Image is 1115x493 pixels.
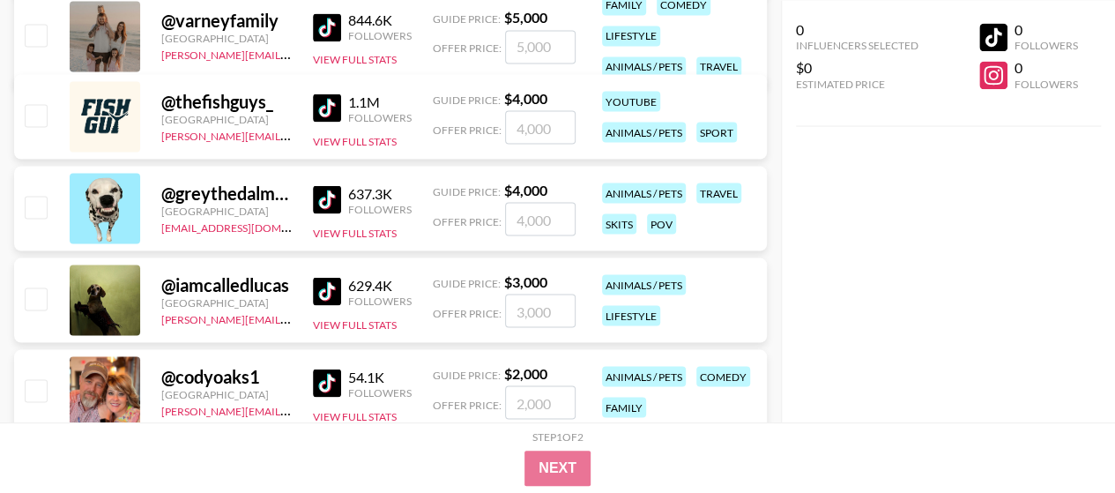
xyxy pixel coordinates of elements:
[1015,21,1078,39] div: 0
[161,90,292,112] div: @ thefishguys_
[348,11,412,29] div: 844.6K
[602,213,636,234] div: skits
[433,184,501,198] span: Guide Price:
[505,202,576,235] input: 4,000
[313,277,341,305] img: TikTok
[796,77,918,90] div: Estimated Price
[161,295,292,309] div: [GEOGRAPHIC_DATA]
[313,185,341,213] img: TikTok
[348,385,412,399] div: Followers
[1015,59,1078,77] div: 0
[1027,405,1094,472] iframe: Drift Widget Chat Controller
[313,93,341,122] img: TikTok
[433,368,501,381] span: Guide Price:
[602,26,660,46] div: lifestyle
[696,56,741,77] div: travel
[161,387,292,400] div: [GEOGRAPHIC_DATA]
[505,110,576,144] input: 4,000
[161,45,506,62] a: [PERSON_NAME][EMAIL_ADDRESS][PERSON_NAME][DOMAIN_NAME]
[433,93,501,106] span: Guide Price:
[161,273,292,295] div: @ iamcalledlucas
[433,123,502,136] span: Offer Price:
[348,276,412,294] div: 629.4K
[602,122,686,142] div: animals / pets
[796,39,918,52] div: Influencers Selected
[433,214,502,228] span: Offer Price:
[602,183,686,203] div: animals / pets
[161,182,292,204] div: @ greythedalmatian
[433,12,501,26] span: Guide Price:
[505,294,576,327] input: 3,000
[505,385,576,419] input: 2,000
[532,430,584,444] div: Step 1 of 2
[1015,39,1078,52] div: Followers
[602,397,646,417] div: family
[504,181,547,198] strong: $ 4,000
[313,134,397,147] button: View Full Stats
[602,91,660,111] div: youtube
[313,369,341,397] img: TikTok
[161,309,422,325] a: [PERSON_NAME][EMAIL_ADDRESS][DOMAIN_NAME]
[313,53,397,66] button: View Full Stats
[696,183,741,203] div: travel
[504,273,547,289] strong: $ 3,000
[504,9,547,26] strong: $ 5,000
[348,202,412,215] div: Followers
[161,10,292,32] div: @ varneyfamily
[602,274,686,295] div: animals / pets
[433,398,502,411] span: Offer Price:
[796,59,918,77] div: $0
[348,110,412,123] div: Followers
[504,364,547,381] strong: $ 2,000
[348,29,412,42] div: Followers
[161,365,292,387] div: @ codyoaks1
[161,32,292,45] div: [GEOGRAPHIC_DATA]
[433,276,501,289] span: Guide Price:
[348,93,412,110] div: 1.1M
[602,366,686,386] div: animals / pets
[161,217,338,234] a: [EMAIL_ADDRESS][DOMAIN_NAME]
[524,451,591,486] button: Next
[348,368,412,385] div: 54.1K
[313,13,341,41] img: TikTok
[796,21,918,39] div: 0
[348,294,412,307] div: Followers
[313,317,397,331] button: View Full Stats
[602,305,660,325] div: lifestyle
[504,89,547,106] strong: $ 4,000
[161,400,422,417] a: [PERSON_NAME][EMAIL_ADDRESS][DOMAIN_NAME]
[313,409,397,422] button: View Full Stats
[433,41,502,55] span: Offer Price:
[313,226,397,239] button: View Full Stats
[602,56,686,77] div: animals / pets
[696,366,750,386] div: comedy
[696,122,737,142] div: sport
[433,306,502,319] span: Offer Price:
[161,112,292,125] div: [GEOGRAPHIC_DATA]
[161,125,422,142] a: [PERSON_NAME][EMAIL_ADDRESS][DOMAIN_NAME]
[348,184,412,202] div: 637.3K
[647,213,676,234] div: pov
[1015,77,1078,90] div: Followers
[161,204,292,217] div: [GEOGRAPHIC_DATA]
[505,30,576,63] input: 5,000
